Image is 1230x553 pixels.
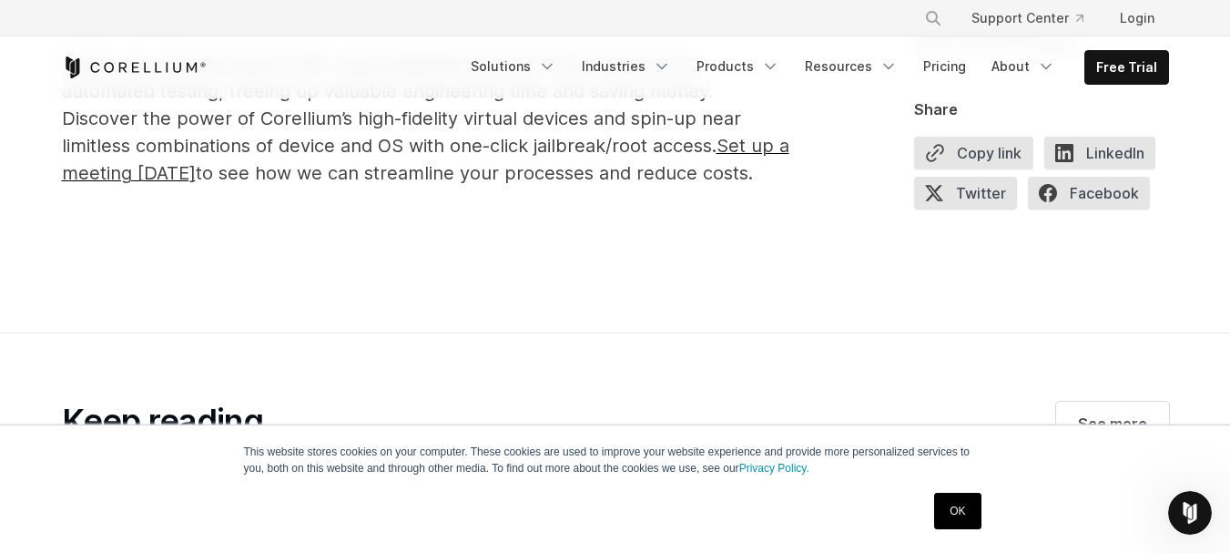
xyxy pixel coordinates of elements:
[1168,491,1212,535] iframe: Intercom live chat
[1044,136,1155,169] span: LinkedIn
[686,50,790,83] a: Products
[934,493,981,529] a: OK
[196,162,753,184] span: to see how we can streamline your processes and reduce costs.
[244,444,987,476] p: This website stores cookies on your computer. These cookies are used to improve your website expe...
[62,142,789,182] a: Set up a meeting [DATE]
[917,2,950,35] button: Search
[571,50,682,83] a: Industries
[914,176,1028,216] a: Twitter
[914,99,1169,118] div: Share
[62,56,207,78] a: Corellium Home
[739,462,809,475] a: Privacy Policy.
[981,50,1066,83] a: About
[902,2,1169,35] div: Navigation Menu
[1044,136,1166,176] a: LinkedIn
[794,50,909,83] a: Resources
[914,176,1017,209] span: Twitter
[460,50,1169,85] div: Navigation Menu
[460,50,567,83] a: Solutions
[1078,413,1147,435] span: See more
[914,136,1033,169] button: Copy link
[1028,176,1150,209] span: Facebook
[1028,176,1161,216] a: Facebook
[1056,402,1169,445] a: See more
[957,2,1098,35] a: Support Center
[912,50,977,83] a: Pricing
[62,402,263,442] h2: Keep reading
[1085,51,1168,84] a: Free Trial
[1105,2,1169,35] a: Login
